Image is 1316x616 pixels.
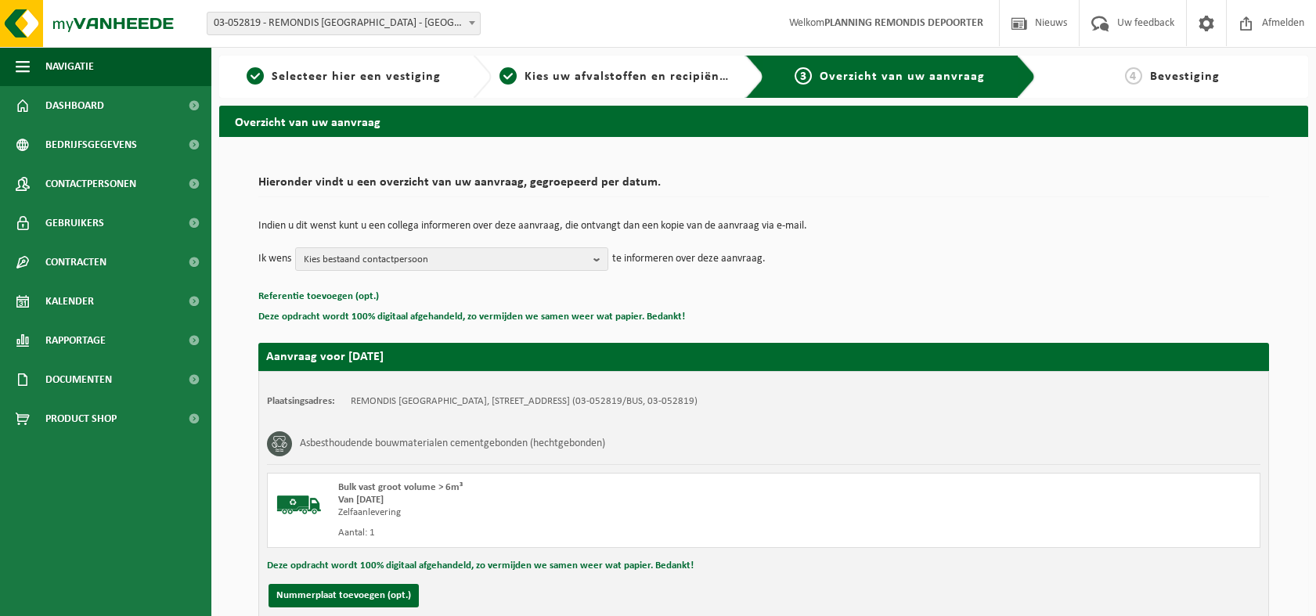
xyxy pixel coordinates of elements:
[258,247,291,271] p: Ik wens
[338,527,827,539] div: Aantal: 1
[227,67,460,86] a: 1Selecteer hier een vestiging
[267,396,335,406] strong: Plaatsingsadres:
[8,582,261,616] iframe: chat widget
[820,70,985,83] span: Overzicht van uw aanvraag
[351,395,698,408] td: REMONDIS [GEOGRAPHIC_DATA], [STREET_ADDRESS] (03-052819/BUS, 03-052819)
[45,243,106,282] span: Contracten
[525,70,740,83] span: Kies uw afvalstoffen en recipiënten
[338,506,827,519] div: Zelfaanlevering
[207,13,480,34] span: 03-052819 - REMONDIS WEST-VLAANDEREN - OOSTENDE
[45,47,94,86] span: Navigatie
[45,282,94,321] span: Kalender
[258,286,379,307] button: Referentie toevoegen (opt.)
[1150,70,1220,83] span: Bevestiging
[824,17,983,29] strong: PLANNING REMONDIS DEPOORTER
[45,125,137,164] span: Bedrijfsgegevens
[304,248,587,272] span: Kies bestaand contactpersoon
[269,584,419,607] button: Nummerplaat toevoegen (opt.)
[295,247,608,271] button: Kies bestaand contactpersoon
[300,431,605,456] h3: Asbesthoudende bouwmaterialen cementgebonden (hechtgebonden)
[45,399,117,438] span: Product Shop
[795,67,812,85] span: 3
[267,556,694,576] button: Deze opdracht wordt 100% digitaal afgehandeld, zo vermijden we samen weer wat papier. Bedankt!
[45,164,136,204] span: Contactpersonen
[276,481,323,528] img: BL-SO-LV.png
[266,351,384,363] strong: Aanvraag voor [DATE]
[247,67,264,85] span: 1
[338,495,384,505] strong: Van [DATE]
[207,12,481,35] span: 03-052819 - REMONDIS WEST-VLAANDEREN - OOSTENDE
[258,307,685,327] button: Deze opdracht wordt 100% digitaal afgehandeld, zo vermijden we samen weer wat papier. Bedankt!
[45,204,104,243] span: Gebruikers
[272,70,441,83] span: Selecteer hier een vestiging
[499,67,733,86] a: 2Kies uw afvalstoffen en recipiënten
[219,106,1308,136] h2: Overzicht van uw aanvraag
[338,482,463,492] span: Bulk vast groot volume > 6m³
[258,176,1269,197] h2: Hieronder vindt u een overzicht van uw aanvraag, gegroepeerd per datum.
[45,321,106,360] span: Rapportage
[258,221,1269,232] p: Indien u dit wenst kunt u een collega informeren over deze aanvraag, die ontvangt dan een kopie v...
[499,67,517,85] span: 2
[612,247,766,271] p: te informeren over deze aanvraag.
[45,86,104,125] span: Dashboard
[45,360,112,399] span: Documenten
[1125,67,1142,85] span: 4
